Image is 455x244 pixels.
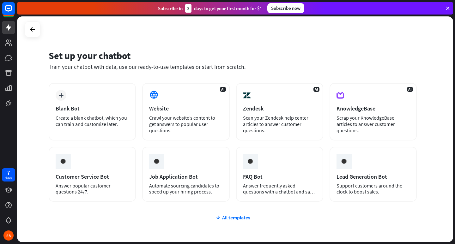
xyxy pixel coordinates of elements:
[158,4,262,13] div: Subscribe in days to get your first month for $1
[2,168,15,182] a: 7 days
[3,230,14,241] div: SB
[185,4,191,13] div: 3
[267,3,304,13] div: Subscribe now
[7,170,10,176] div: 7
[5,176,12,180] div: days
